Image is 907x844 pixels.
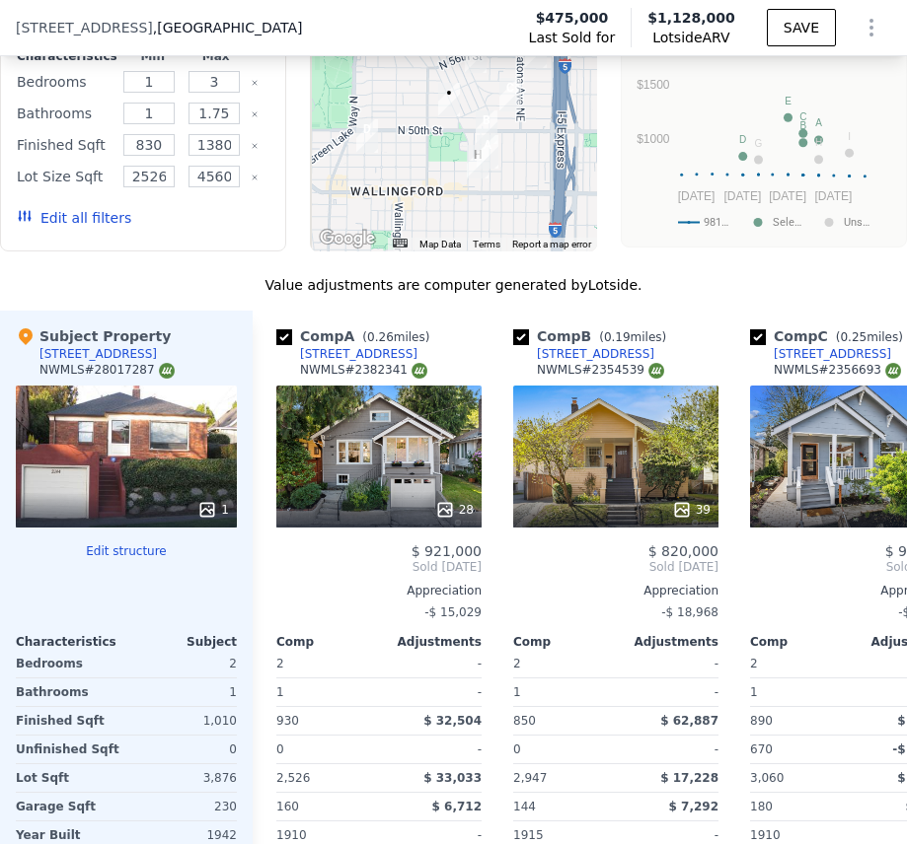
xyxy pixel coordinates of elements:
[383,736,482,763] div: -
[39,346,157,362] div: [STREET_ADDRESS]
[315,226,380,251] a: Open this area in Google Maps (opens a new window)
[276,583,482,598] div: Appreciation
[704,216,728,229] text: 981…
[637,78,670,92] text: $1500
[159,363,175,379] img: NWMLS Logo
[750,678,849,706] div: 1
[815,117,822,128] text: A
[536,8,609,28] span: $475,000
[513,634,616,650] div: Comp
[660,714,718,728] span: $ 62,887
[435,500,474,520] div: 28
[17,68,113,96] div: Bedrooms
[16,18,153,37] span: [STREET_ADDRESS]
[799,111,806,122] text: C
[379,634,482,650] div: Adjustments
[356,119,378,153] div: 4806 Woodlawn Ave N
[276,742,284,756] span: 0
[750,714,773,728] span: 890
[620,678,718,706] div: -
[477,135,498,169] div: 4607 1st Ave NE
[315,226,380,251] img: Google
[16,764,122,792] div: Lot Sqft
[412,543,482,559] span: $ 921,000
[276,771,310,785] span: 2,526
[604,330,631,344] span: 0.19
[529,28,616,47] span: Last Sold for
[423,714,482,728] span: $ 32,504
[16,634,126,650] div: Characteristics
[16,326,171,346] div: Subject Property
[513,800,536,813] span: 144
[785,96,792,106] text: E
[750,800,773,813] span: 180
[16,793,122,820] div: Garage Sqft
[499,78,521,111] div: 149 NE 52nd St
[130,650,237,677] div: 2
[16,707,122,735] div: Finished Sqft
[16,650,122,677] div: Bedrooms
[513,714,536,728] span: 850
[197,500,229,520] div: 1
[647,28,735,47] span: Lotside ARV
[438,83,460,116] div: 2144 N 51st St
[465,39,487,73] div: 2311 N 55th St
[513,742,521,756] span: 0
[423,771,482,785] span: $ 33,033
[773,216,801,229] text: Sele…
[620,650,718,677] div: -
[814,189,852,203] text: [DATE]
[769,189,806,203] text: [DATE]
[513,678,612,706] div: 1
[473,239,500,249] a: Terms (opens in new tab)
[661,605,718,619] span: -$ 18,968
[537,346,654,362] div: [STREET_ADDRESS]
[750,634,853,650] div: Comp
[424,605,482,619] span: -$ 15,029
[39,362,175,379] div: NWMLS # 28017287
[251,110,259,118] button: Clear
[750,742,773,756] span: 670
[393,239,407,247] button: Keyboard shortcuts
[16,678,122,706] div: Bathrooms
[774,346,891,362] div: [STREET_ADDRESS]
[251,142,259,150] button: Clear
[840,330,867,344] span: 0.25
[17,208,131,228] button: Edit all filters
[367,330,394,344] span: 0.26
[799,120,806,131] text: B
[276,657,284,670] span: 2
[467,145,489,178] div: 4529 Eastern Ave N
[130,793,237,820] div: 230
[17,100,113,127] div: Bathrooms
[844,216,869,229] text: Uns…
[723,189,761,203] text: [DATE]
[383,678,482,706] div: -
[276,800,299,813] span: 160
[130,678,237,706] div: 1
[476,110,497,144] div: 4659 1st Ave NE
[672,500,711,520] div: 39
[848,131,851,142] text: I
[513,346,654,362] a: [STREET_ADDRESS]
[276,346,417,362] a: [STREET_ADDRESS]
[616,634,718,650] div: Adjustments
[513,559,718,575] span: Sold [DATE]
[750,657,758,670] span: 2
[774,362,901,379] div: NWMLS # 2356693
[647,10,735,26] span: $1,128,000
[153,18,303,37] span: , [GEOGRAPHIC_DATA]
[754,138,762,149] text: G
[276,678,375,706] div: 1
[815,137,822,148] text: H
[16,543,237,559] button: Edit structure
[660,771,718,785] span: $ 17,228
[130,707,237,735] div: 1,010
[251,79,259,87] button: Clear
[17,131,113,159] div: Finished Sqft
[130,764,237,792] div: 3,876
[419,238,461,251] button: Map Data
[677,189,715,203] text: [DATE]
[276,559,482,575] span: Sold [DATE]
[648,363,664,379] img: NWMLS Logo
